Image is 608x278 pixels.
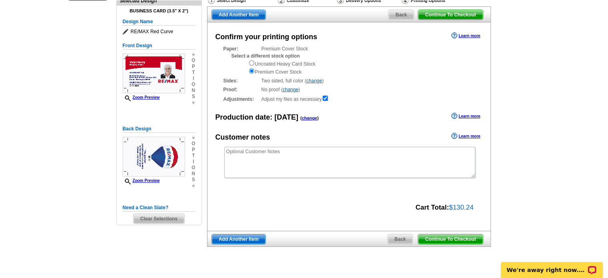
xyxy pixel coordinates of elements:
[191,165,195,171] span: o
[123,28,195,36] span: RE/MAX Red Curve
[191,171,195,177] span: n
[123,204,195,212] h5: Need a Clean Slate?
[223,86,259,93] strong: Proof:
[191,100,195,106] span: »
[451,32,480,39] a: Learn more
[212,10,265,20] span: Add Another Item
[215,112,319,123] div: Production date:
[123,95,160,100] a: Zoom Preview
[215,32,317,42] div: Confirm your printing options
[191,58,195,64] span: o
[451,133,480,139] a: Learn more
[191,64,195,70] span: p
[212,234,265,244] span: Add Another Item
[283,87,298,92] a: change
[449,204,473,211] span: $130.24
[123,42,195,50] h5: Front Design
[191,70,195,76] span: t
[191,183,195,189] span: »
[191,153,195,159] span: t
[418,234,482,244] span: Continue To Checkout
[231,53,300,59] strong: Select a different stock option
[223,95,474,103] div: Adjust my files as necessary
[451,113,480,119] a: Learn more
[223,86,474,93] div: No proof ( )
[211,10,266,20] a: Add Another Item
[388,234,413,244] span: Back
[191,88,195,94] span: n
[123,54,185,93] img: small-thumb.jpg
[123,125,195,133] h5: Back Design
[191,82,195,88] span: o
[191,135,195,141] span: »
[275,113,299,121] span: [DATE]
[223,45,259,52] strong: Paper:
[223,96,259,103] strong: Adjustments:
[248,60,474,76] div: Uncoated Heavy Card Stock Premium Cover Stock
[389,10,414,20] span: Back
[123,178,160,183] a: Zoom Preview
[211,234,266,244] a: Add Another Item
[215,132,270,143] div: Customer notes
[306,78,322,84] a: change
[388,10,414,20] a: Back
[223,77,259,84] strong: Sides:
[223,77,474,84] div: Two sided, full color ( )
[191,76,195,82] span: i
[223,45,474,76] div: Premium Cover Stock
[418,10,482,20] span: Continue To Checkout
[123,18,195,26] h5: Design Name
[496,253,608,278] iframe: LiveChat chat widget
[191,141,195,147] span: o
[191,94,195,100] span: s
[191,147,195,153] span: p
[191,52,195,58] span: »
[123,8,195,14] h4: Business Card (3.5" x 2")
[300,116,319,120] span: ( )
[387,234,413,244] a: Back
[123,137,185,176] img: small-thumb.jpg
[191,177,195,183] span: s
[415,204,449,211] strong: Cart Total:
[191,159,195,165] span: i
[134,214,184,224] span: Clear Selections
[302,116,317,120] a: change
